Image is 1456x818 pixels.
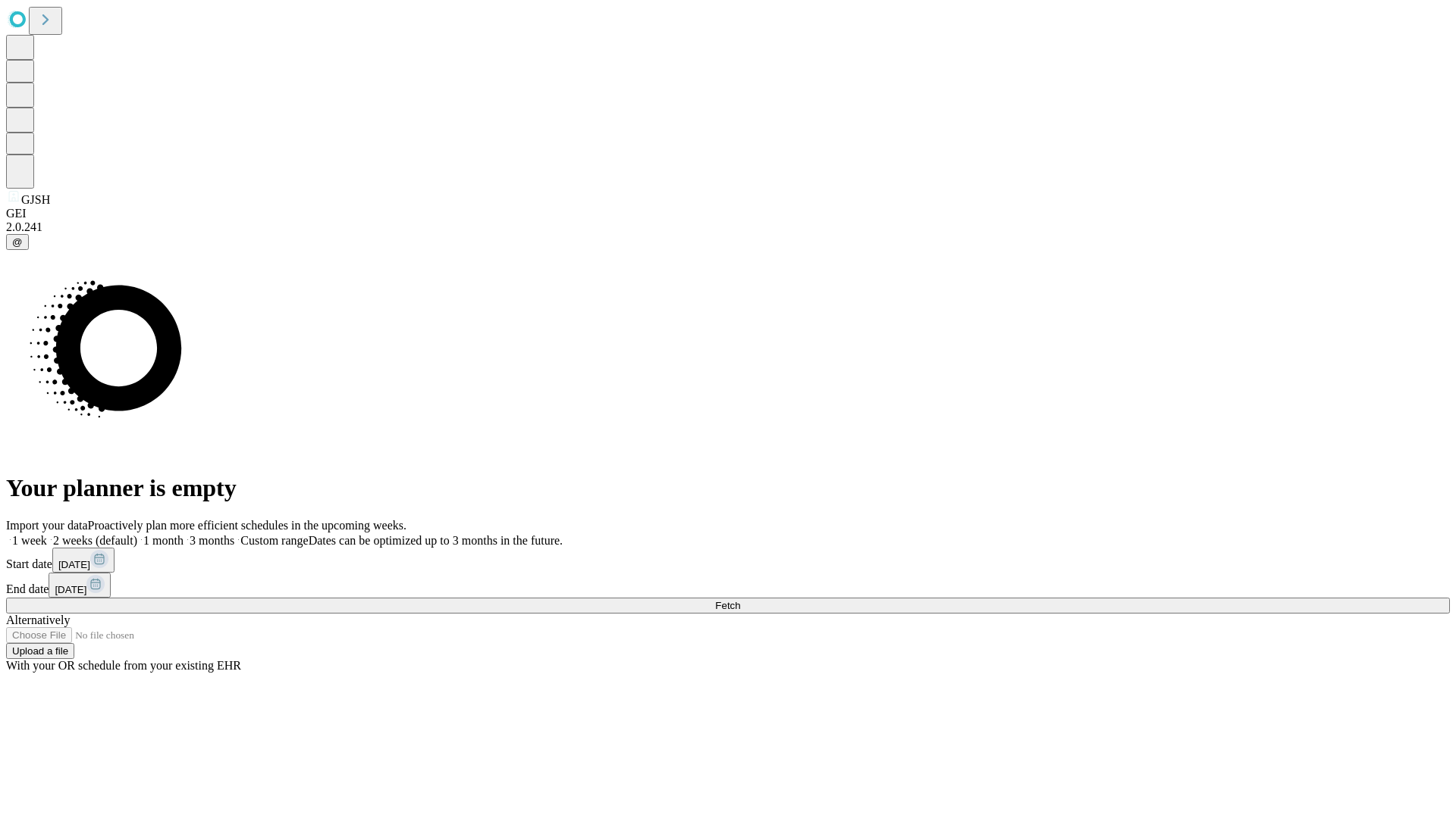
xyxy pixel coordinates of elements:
span: GJSH [21,193,50,206]
span: With your OR schedule from your existing EHR [6,659,241,672]
span: Dates can be optimized up to 3 months in the future. [309,534,563,547]
span: 3 months [190,534,234,547]
span: Custom range [240,534,308,547]
button: Upload a file [6,643,74,659]
span: Proactively plan more efficient schedules in the upcoming weeks. [88,519,406,532]
span: 2 weeks (default) [53,534,137,547]
span: Import your data [6,519,88,532]
span: Fetch [715,600,740,611]
span: 1 month [143,534,184,547]
div: Start date [6,548,1450,573]
div: End date [6,573,1450,598]
span: Alternatively [6,613,70,626]
span: @ [12,236,23,248]
h1: Your planner is empty [6,474,1450,502]
span: 1 week [12,534,47,547]
button: [DATE] [49,573,111,598]
div: GEI [6,207,1450,220]
span: [DATE] [55,584,86,595]
button: [DATE] [52,548,115,573]
div: 2.0.241 [6,220,1450,234]
span: [DATE] [58,559,90,570]
button: @ [6,234,29,250]
button: Fetch [6,598,1450,613]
